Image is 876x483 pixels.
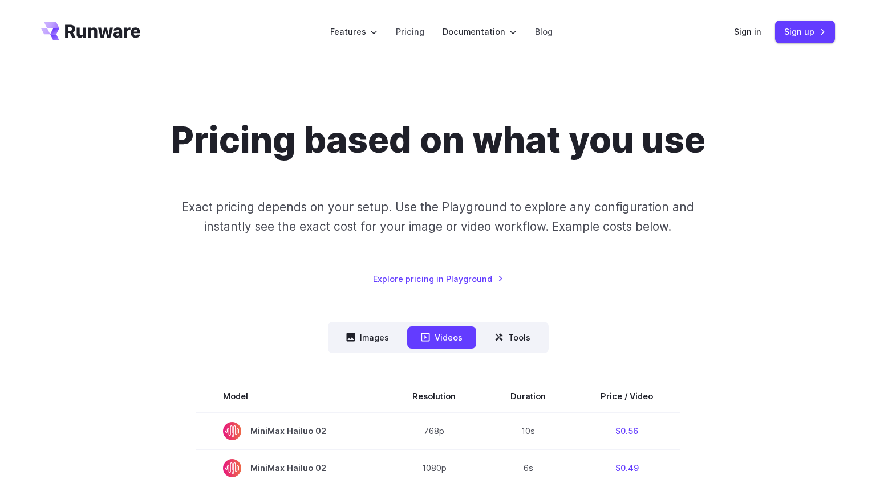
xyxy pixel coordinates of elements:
a: Pricing [396,25,424,38]
a: Blog [535,25,553,38]
a: Sign in [734,25,761,38]
a: Explore pricing in Playground [373,272,504,285]
span: MiniMax Hailuo 02 [223,422,358,440]
a: Sign up [775,21,835,43]
td: 10s [483,412,573,450]
th: Price / Video [573,380,680,412]
button: Videos [407,326,476,349]
th: Resolution [385,380,483,412]
th: Model [196,380,385,412]
a: Go to / [41,22,140,40]
h1: Pricing based on what you use [171,118,705,161]
label: Features [330,25,378,38]
span: MiniMax Hailuo 02 [223,459,358,477]
td: 768p [385,412,483,450]
td: $0.56 [573,412,680,450]
th: Duration [483,380,573,412]
button: Images [332,326,403,349]
p: Exact pricing depends on your setup. Use the Playground to explore any configuration and instantl... [160,198,716,236]
label: Documentation [443,25,517,38]
button: Tools [481,326,544,349]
